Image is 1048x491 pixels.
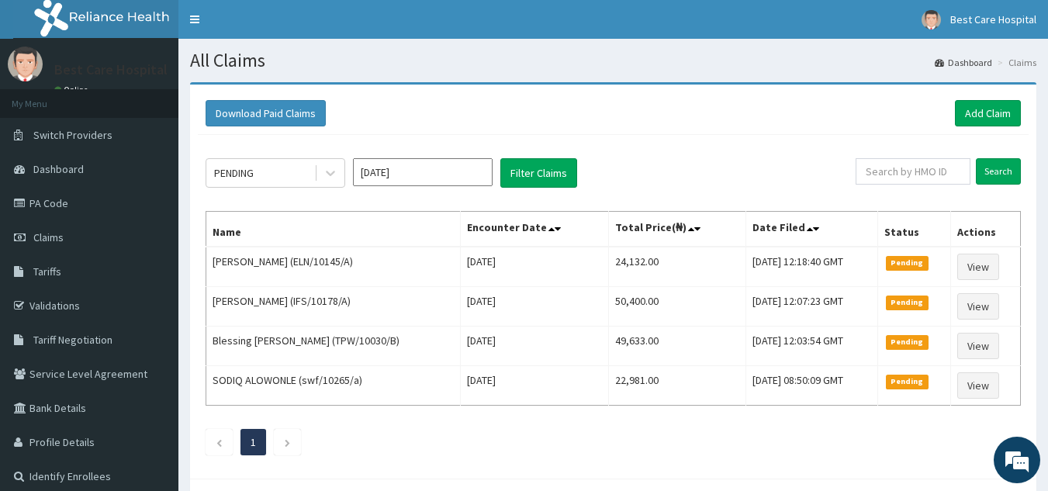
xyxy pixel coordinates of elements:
a: View [957,333,999,359]
td: [DATE] 12:03:54 GMT [745,327,877,366]
span: Pending [886,296,929,309]
td: [DATE] [461,327,609,366]
span: Pending [886,256,929,270]
td: [DATE] [461,287,609,327]
a: Next page [284,435,291,449]
td: [DATE] 12:18:40 GMT [745,247,877,287]
td: 49,633.00 [608,327,745,366]
span: Dashboard [33,162,84,176]
div: PENDING [214,165,254,181]
span: Switch Providers [33,128,112,142]
img: User Image [8,47,43,81]
span: Claims [33,230,64,244]
th: Status [878,212,951,247]
td: 24,132.00 [608,247,745,287]
span: Tariff Negotiation [33,333,112,347]
input: Search by HMO ID [856,158,970,185]
a: Add Claim [955,100,1021,126]
a: View [957,293,999,320]
button: Filter Claims [500,158,577,188]
td: [PERSON_NAME] (ELN/10145/A) [206,247,461,287]
button: Download Paid Claims [206,100,326,126]
span: Tariffs [33,265,61,278]
a: Page 1 is your current page [251,435,256,449]
td: SODIQ ALOWONLE (swf/10265/a) [206,366,461,406]
span: Pending [886,375,929,389]
td: [DATE] 08:50:09 GMT [745,366,877,406]
p: Best Care Hospital [54,63,168,77]
th: Total Price(₦) [608,212,745,247]
li: Claims [994,56,1036,69]
a: View [957,254,999,280]
td: [DATE] 12:07:23 GMT [745,287,877,327]
a: Online [54,85,92,95]
input: Search [976,158,1021,185]
td: [PERSON_NAME] (IFS/10178/A) [206,287,461,327]
td: [DATE] [461,366,609,406]
td: Blessing [PERSON_NAME] (TPW/10030/B) [206,327,461,366]
span: Best Care Hospital [950,12,1036,26]
td: 50,400.00 [608,287,745,327]
td: 22,981.00 [608,366,745,406]
a: Dashboard [935,56,992,69]
th: Date Filed [745,212,877,247]
th: Name [206,212,461,247]
span: Pending [886,335,929,349]
img: User Image [922,10,941,29]
a: Previous page [216,435,223,449]
input: Select Month and Year [353,158,493,186]
h1: All Claims [190,50,1036,71]
th: Encounter Date [461,212,609,247]
th: Actions [950,212,1020,247]
a: View [957,372,999,399]
td: [DATE] [461,247,609,287]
